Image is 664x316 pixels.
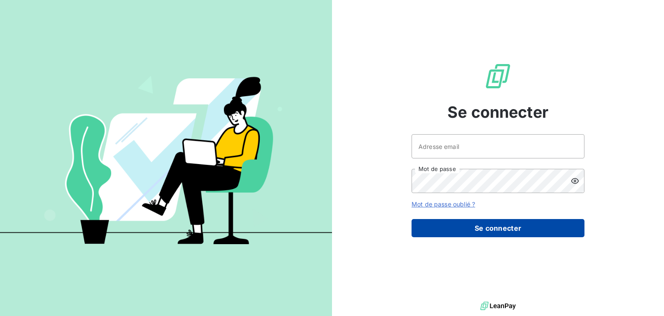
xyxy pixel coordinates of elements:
button: Se connecter [412,219,584,237]
img: Logo LeanPay [484,62,512,90]
input: placeholder [412,134,584,158]
img: logo [480,300,516,313]
span: Se connecter [447,100,549,124]
a: Mot de passe oublié ? [412,200,475,208]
